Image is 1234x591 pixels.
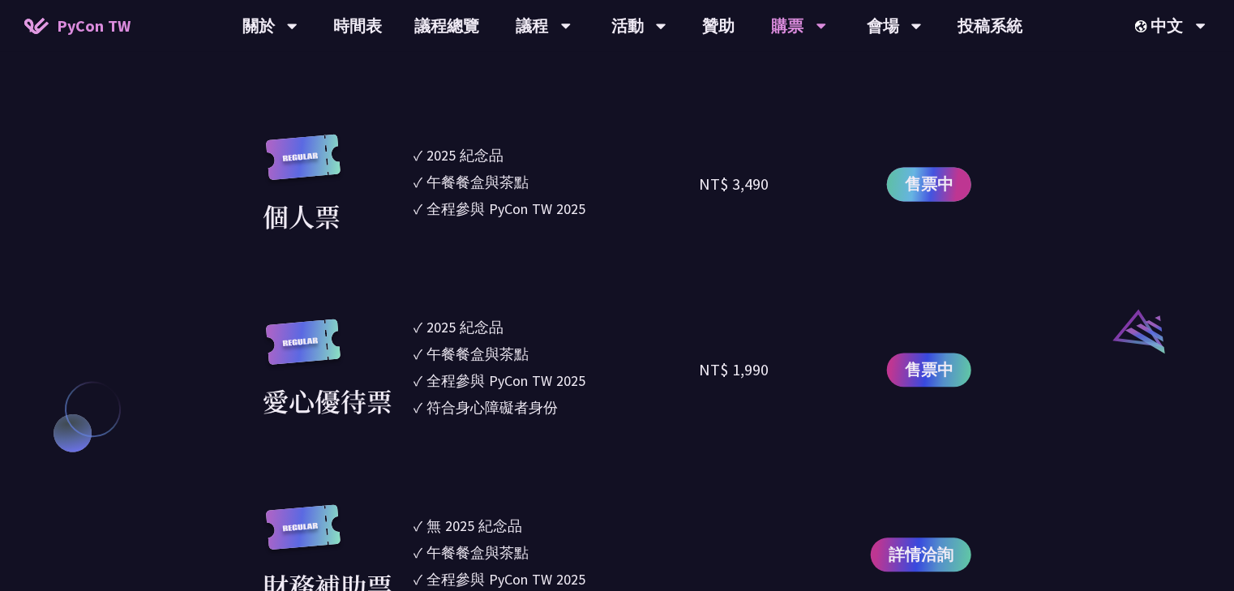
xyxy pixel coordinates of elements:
li: ✓ [413,396,699,418]
li: ✓ [413,542,699,563]
div: 符合身心障礙者身份 [426,396,558,418]
a: PyCon TW [8,6,147,46]
a: 售票中 [887,353,971,387]
li: ✓ [413,171,699,193]
div: 無 2025 紀念品 [426,515,522,537]
img: Locale Icon [1135,20,1151,32]
div: 全程參與 PyCon TW 2025 [426,568,585,590]
img: regular.8f272d9.svg [263,504,344,567]
img: regular.8f272d9.svg [263,134,344,196]
span: PyCon TW [57,14,131,38]
div: NT$ 3,490 [699,172,769,196]
li: ✓ [413,316,699,338]
li: ✓ [413,144,699,166]
div: 午餐餐盒與茶點 [426,171,529,193]
img: Home icon of PyCon TW 2025 [24,18,49,34]
li: ✓ [413,568,699,590]
div: 全程參與 PyCon TW 2025 [426,370,585,392]
span: 詳情洽詢 [889,542,953,567]
a: 售票中 [887,167,971,201]
div: 個人票 [263,196,341,235]
a: 詳情洽詢 [871,537,971,572]
li: ✓ [413,198,699,220]
span: 售票中 [905,172,953,196]
div: 全程參與 PyCon TW 2025 [426,198,585,220]
li: ✓ [413,515,699,537]
div: 午餐餐盒與茶點 [426,542,529,563]
div: 2025 紀念品 [426,144,503,166]
div: 午餐餐盒與茶點 [426,343,529,365]
div: NT$ 1,990 [699,358,769,382]
li: ✓ [413,370,699,392]
li: ✓ [413,343,699,365]
span: 售票中 [905,358,953,382]
div: 愛心優待票 [263,381,392,420]
img: regular.8f272d9.svg [263,319,344,381]
div: 2025 紀念品 [426,316,503,338]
